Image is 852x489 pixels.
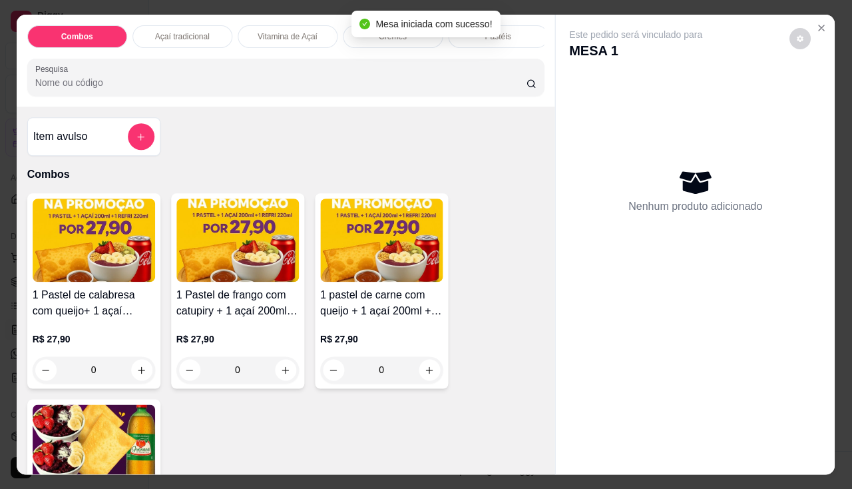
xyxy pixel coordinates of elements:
[811,17,833,39] button: Close
[61,31,93,42] p: Combos
[33,404,155,488] img: product-image
[176,199,299,282] img: product-image
[33,199,155,282] img: product-image
[176,287,299,319] h4: 1 Pastel de frango com catupiry + 1 açaí 200ml + 1 refri lata 220ml
[320,199,443,282] img: product-image
[128,123,154,150] button: add-separate-item
[375,19,492,29] span: Mesa iniciada com sucesso!
[35,76,527,89] input: Pesquisa
[320,332,443,346] p: R$ 27,90
[485,31,511,42] p: Pastéis
[379,31,407,42] p: Cremes
[33,332,155,346] p: R$ 27,90
[570,28,703,41] p: Este pedido será vinculado para
[155,31,210,42] p: Açaí tradicional
[33,129,88,145] h4: Item avulso
[359,19,370,29] span: check-circle
[27,167,544,183] p: Combos
[258,31,318,42] p: Vitamina de Açaí
[33,287,155,319] h4: 1 Pastel de calabresa com queijo+ 1 açaí 200ml+ 1 refri lata 220ml
[629,199,763,215] p: Nenhum produto adicionado
[176,332,299,346] p: R$ 27,90
[570,41,703,60] p: MESA 1
[790,28,811,49] button: decrease-product-quantity
[320,287,443,319] h4: 1 pastel de carne com queijo + 1 açaí 200ml + 1 refri lata 220ml
[35,63,73,75] label: Pesquisa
